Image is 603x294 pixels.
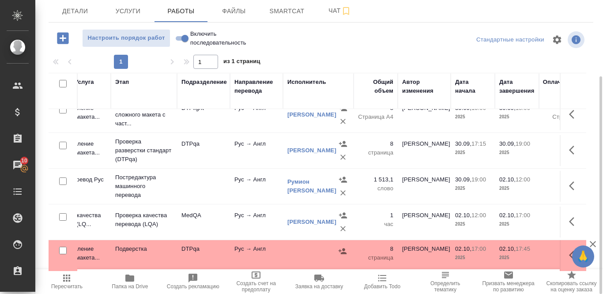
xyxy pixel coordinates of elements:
[230,99,283,130] td: Рус → Англ
[564,139,585,161] button: Здесь прячутся важные кнопки
[341,6,351,16] svg: Подписаться
[358,148,393,157] p: страница
[543,220,588,229] p: час
[455,220,490,229] p: 2025
[543,78,588,95] div: Оплачиваемый объем
[358,245,393,253] p: 8
[230,240,283,271] td: Рус → Англ
[398,99,451,130] td: [PERSON_NAME]
[414,269,477,294] button: Определить тематику
[564,175,585,196] button: Здесь прячутся важные кнопки
[115,211,173,229] p: Проверка качества перевода (LQA)
[499,140,516,147] p: 30.09,
[516,245,530,252] p: 17:45
[499,78,535,95] div: Дата завершения
[287,178,336,194] a: Румион [PERSON_NAME]
[398,135,451,166] td: [PERSON_NAME]
[177,207,230,237] td: MedQA
[51,29,75,47] button: Добавить работу
[287,147,336,154] a: [PERSON_NAME]
[543,148,588,157] p: страница
[87,33,166,43] span: Настроить порядок работ
[75,78,94,87] div: Услуга
[230,171,283,202] td: Рус → Англ
[455,113,490,121] p: 2025
[564,104,585,125] button: Здесь прячутся важные кнопки
[230,207,283,237] td: Рус → Англ
[181,78,227,87] div: Подразделение
[115,78,129,87] div: Этап
[167,283,219,290] span: Создать рекламацию
[177,240,230,271] td: DTPqa
[2,154,33,176] a: 10
[358,175,393,184] p: 1 513,1
[358,184,393,193] p: слово
[572,245,594,268] button: 🙏
[477,269,540,294] button: Призвать менеджера по развитию
[35,269,98,294] button: Пересчитать
[358,253,393,262] p: страница
[564,245,585,266] button: Здесь прячутся важные кнопки
[455,184,490,193] p: 2025
[115,137,173,164] p: Проверка разверстки стандарт (DTPqa)
[45,171,111,202] td: Бизнес перевод Рус → Англ
[516,140,530,147] p: 19:00
[319,5,361,16] span: Чат
[471,212,486,219] p: 12:00
[402,78,446,95] div: Автор изменения
[471,140,486,147] p: 17:15
[295,283,343,290] span: Заявка на доставку
[471,176,486,183] p: 19:00
[336,245,349,258] button: Назначить
[336,151,350,164] button: Удалить
[455,212,471,219] p: 02.10,
[499,184,535,193] p: 2025
[223,56,260,69] span: из 1 страниц
[336,209,350,222] button: Назначить
[455,176,471,183] p: 30.09,
[162,269,225,294] button: Создать рекламацию
[336,186,350,200] button: Удалить
[160,6,202,17] span: Работы
[398,240,451,271] td: [PERSON_NAME]
[543,211,588,220] p: 1
[336,173,350,186] button: Назначить
[115,245,173,253] p: Подверстка
[358,78,393,95] div: Общий объем
[82,29,170,47] button: Настроить порядок работ
[499,212,516,219] p: 02.10,
[499,245,516,252] p: 02.10,
[398,207,451,237] td: [PERSON_NAME]
[115,173,173,200] p: Постредактура машинного перевода
[455,78,490,95] div: Дата начала
[499,176,516,183] p: 02.10,
[499,253,535,262] p: 2025
[499,220,535,229] p: 2025
[51,283,83,290] span: Пересчитать
[225,269,288,294] button: Создать счет на предоплату
[287,219,336,225] a: [PERSON_NAME]
[287,111,336,118] a: [PERSON_NAME]
[350,269,414,294] button: Добавить Todo
[177,99,230,130] td: DTPlight
[234,78,279,95] div: Направление перевода
[455,148,490,157] p: 2025
[398,171,451,202] td: [PERSON_NAME]
[545,280,598,293] span: Скопировать ссылку на оценку заказа
[45,240,111,271] td: Восстановление сложного макета...
[455,253,490,262] p: 2025
[455,245,471,252] p: 02.10,
[576,247,591,266] span: 🙏
[471,245,486,252] p: 17:00
[499,148,535,157] p: 2025
[190,30,246,47] span: Включить последовательность
[98,269,162,294] button: Папка на Drive
[546,29,568,50] span: Настроить таблицу
[54,6,96,17] span: Детали
[358,211,393,220] p: 1
[543,175,588,184] p: 1 513,1
[45,135,111,166] td: Восстановление сложного макета...
[16,156,33,165] span: 10
[543,245,588,253] p: 8
[112,283,148,290] span: Папка на Drive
